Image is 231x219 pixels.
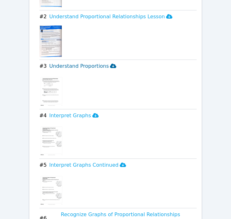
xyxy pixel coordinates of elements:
[49,112,99,119] h3: Interpret Graphs
[39,13,197,20] button: #2Understand Proportional Relationships Lesson
[39,62,47,70] span: # 3
[39,161,197,169] button: #5Interpret Graphs Continued
[49,62,116,70] h3: Understand Proportions
[39,161,47,169] span: # 5
[39,124,64,156] img: Interpret Graphs
[39,62,197,70] button: #3Understand Proportions
[39,26,62,57] img: Understand Proportional Relationships Lesson
[39,174,64,205] img: Interpret Graphs Continued
[49,13,172,20] h3: Understand Proportional Relationships Lesson
[39,13,47,20] span: # 2
[39,75,64,107] img: Understand Proportions
[39,112,197,119] button: #4Interpret Graphs
[39,112,47,119] span: # 4
[49,161,126,169] h3: Interpret Graphs Continued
